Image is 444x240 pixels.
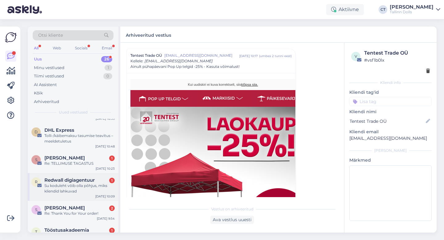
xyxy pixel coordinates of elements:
[109,178,115,183] div: 1
[44,211,115,216] div: Re: Thank You for Your order!
[349,129,432,135] p: Kliendi email
[109,155,115,161] div: 1
[44,155,85,161] span: Stenely Strandson
[38,32,63,39] span: Otsi kliente
[44,205,85,211] span: Sirli Puhk
[44,161,115,166] div: Re: TELLIMUSE TAGASTUS
[35,157,37,162] span: S
[390,10,434,14] div: Tallinn Dolls
[44,227,89,233] span: Tööstusakadeemia
[164,53,239,58] span: [EMAIL_ADDRESS][DOMAIN_NAME]
[35,230,37,234] span: T
[34,82,57,88] div: AI Assistent
[326,4,364,15] div: Aktiivne
[364,57,430,64] div: # vsf1b0lx
[349,135,432,142] p: [EMAIL_ADDRESS][DOMAIN_NAME]
[101,44,113,52] div: Email
[96,166,115,171] div: [DATE] 10:23
[44,127,74,133] span: DHL Express
[5,31,17,43] img: Askly Logo
[390,5,440,14] a: [PERSON_NAME]Tallinn Dolls
[97,216,115,221] div: [DATE] 9:54
[35,180,38,184] span: R
[35,130,38,134] span: D
[95,194,115,199] div: [DATE] 10:09
[349,97,432,106] input: Lisa tag
[59,110,88,115] span: Uued vestlused
[95,144,115,149] div: [DATE] 10:48
[350,118,425,125] input: Lisa nimi
[35,207,37,212] span: S
[34,90,43,96] div: Kõik
[44,133,115,144] div: Tolli-/käibemaksu tasumise teavitus – meeldetuletus
[74,44,89,52] div: Socials
[349,89,432,96] p: Kliendi tag'id
[33,44,40,52] div: All
[211,206,253,212] span: Vestlus on arhiveeritud
[130,53,162,58] span: Tentest Trade OÜ
[109,205,115,211] div: 2
[349,80,432,85] div: Kliendi info
[34,73,64,79] div: Tiimi vestlused
[130,64,240,69] span: Ainult pühapäevani Pop Up telgid -25% - Kasuta võimalust!
[379,5,387,14] div: CT
[96,116,115,121] div: [DATE] 10:59
[349,109,432,115] p: Kliendi nimi
[105,65,112,71] div: 1
[34,56,42,62] div: Uus
[241,83,258,86] a: klõpsa siia.
[137,82,309,87] p: Kui uudiskiri ei kuva korrektselt, siis
[126,30,171,39] label: Arhiveeritud vestlus
[101,56,112,62] div: 26
[239,54,258,58] div: [DATE] 10:17
[44,177,95,183] span: Redwall digiagentuur
[145,59,213,63] span: [EMAIL_ADDRESS][DOMAIN_NAME]
[109,228,115,233] div: 1
[51,44,62,52] div: Web
[349,148,432,153] div: [PERSON_NAME]
[349,157,432,163] p: Märkmed
[364,49,430,57] div: Tentest Trade OÜ
[355,54,357,59] span: v
[390,5,434,10] div: [PERSON_NAME]
[34,65,64,71] div: Minu vestlused
[130,59,143,63] span: Kellele :
[34,99,59,105] div: Arhiveeritud
[259,54,292,58] div: ( umbes 2 tunni eest )
[44,183,115,194] div: Su koduleht võib olla põhjus, miks kliendid lahkuvad
[103,73,112,79] div: 0
[210,216,254,224] div: Ava vestlus uuesti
